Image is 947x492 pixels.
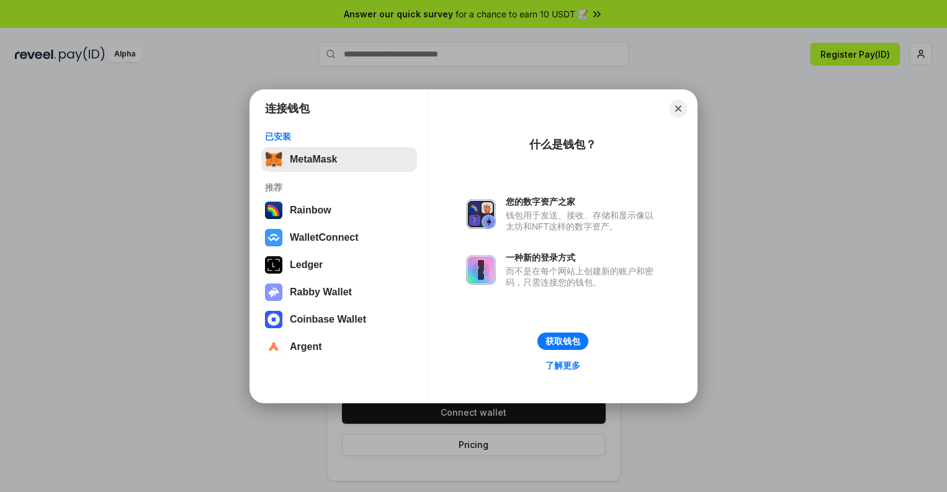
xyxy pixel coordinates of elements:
img: svg+xml,%3Csvg%20xmlns%3D%22http%3A%2F%2Fwww.w3.org%2F2000%2Fsvg%22%20fill%3D%22none%22%20viewBox... [466,255,496,285]
div: Coinbase Wallet [290,314,366,325]
div: Ledger [290,259,323,271]
button: 获取钱包 [537,333,588,350]
button: WalletConnect [261,225,417,250]
img: svg+xml,%3Csvg%20width%3D%2228%22%20height%3D%2228%22%20viewBox%3D%220%200%2028%2028%22%20fill%3D... [265,229,282,246]
button: MetaMask [261,147,417,172]
div: 钱包用于发送、接收、存储和显示像以太坊和NFT这样的数字资产。 [506,210,660,232]
h1: 连接钱包 [265,101,310,116]
a: 了解更多 [538,357,588,373]
img: svg+xml,%3Csvg%20width%3D%22120%22%20height%3D%22120%22%20viewBox%3D%220%200%20120%20120%22%20fil... [265,202,282,219]
div: MetaMask [290,154,337,165]
div: 了解更多 [545,360,580,371]
div: WalletConnect [290,232,359,243]
img: svg+xml,%3Csvg%20xmlns%3D%22http%3A%2F%2Fwww.w3.org%2F2000%2Fsvg%22%20width%3D%2228%22%20height%3... [265,256,282,274]
div: 什么是钱包？ [529,137,596,152]
button: Rainbow [261,198,417,223]
img: svg+xml,%3Csvg%20xmlns%3D%22http%3A%2F%2Fwww.w3.org%2F2000%2Fsvg%22%20fill%3D%22none%22%20viewBox... [466,199,496,229]
div: Argent [290,341,322,352]
img: svg+xml,%3Csvg%20width%3D%2228%22%20height%3D%2228%22%20viewBox%3D%220%200%2028%2028%22%20fill%3D... [265,338,282,356]
div: 推荐 [265,182,413,193]
button: Argent [261,334,417,359]
div: 而不是在每个网站上创建新的账户和密码，只需连接您的钱包。 [506,266,660,288]
div: 已安装 [265,131,413,142]
button: Coinbase Wallet [261,307,417,332]
img: svg+xml,%3Csvg%20fill%3D%22none%22%20height%3D%2233%22%20viewBox%3D%220%200%2035%2033%22%20width%... [265,151,282,168]
button: Rabby Wallet [261,280,417,305]
button: Ledger [261,253,417,277]
div: 获取钱包 [545,336,580,347]
div: Rabby Wallet [290,287,352,298]
img: svg+xml,%3Csvg%20width%3D%2228%22%20height%3D%2228%22%20viewBox%3D%220%200%2028%2028%22%20fill%3D... [265,311,282,328]
img: svg+xml,%3Csvg%20xmlns%3D%22http%3A%2F%2Fwww.w3.org%2F2000%2Fsvg%22%20fill%3D%22none%22%20viewBox... [265,284,282,301]
div: 您的数字资产之家 [506,196,660,207]
button: Close [670,100,687,117]
div: 一种新的登录方式 [506,252,660,263]
div: Rainbow [290,205,331,216]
